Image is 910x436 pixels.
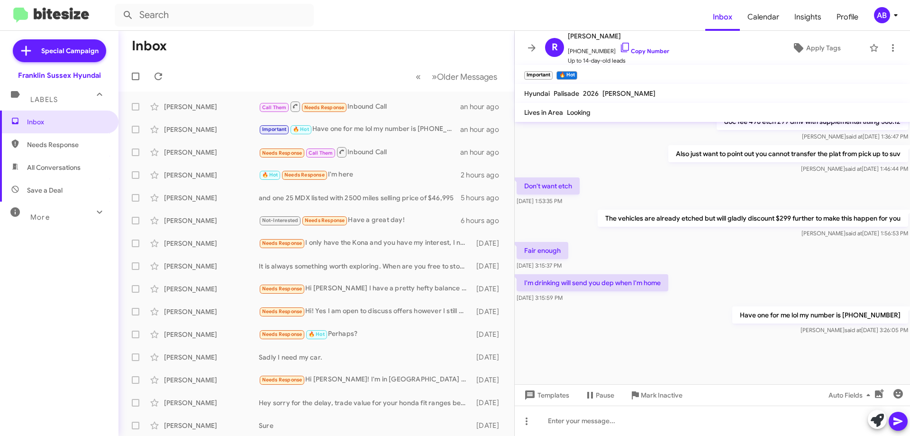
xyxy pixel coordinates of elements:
[426,67,503,86] button: Next
[262,104,287,111] span: Call Them
[460,125,507,134] div: an hour ago
[552,40,558,55] span: R
[568,42,669,56] span: [PHONE_NUMBER]
[259,146,460,158] div: Inbound Call
[622,387,690,404] button: Mark Inactive
[259,306,472,317] div: Hi! Yes I am open to discuss offers however I still owe like $24,000
[262,377,302,383] span: Needs Response
[472,353,507,362] div: [DATE]
[115,4,314,27] input: Search
[705,3,740,31] a: Inbox
[472,239,507,248] div: [DATE]
[164,216,259,225] div: [PERSON_NAME]
[866,7,900,23] button: AB
[568,30,669,42] span: [PERSON_NAME]
[517,242,568,259] p: Fair enough
[583,89,599,98] span: 2026
[767,39,864,56] button: Apply Tags
[259,193,461,203] div: and one 25 MDX listed with 2500 miles selling price of $46,995
[27,117,108,127] span: Inbox
[259,353,472,362] div: Sadly I need my car.
[460,102,507,111] div: an hour ago
[619,47,669,55] a: Copy Number
[524,71,553,80] small: Important
[801,326,908,334] span: [PERSON_NAME] [DATE] 3:26:05 PM
[874,7,890,23] div: AB
[524,89,550,98] span: Hyundai
[828,387,874,404] span: Auto Fields
[164,193,259,203] div: [PERSON_NAME]
[164,284,259,294] div: [PERSON_NAME]
[164,398,259,408] div: [PERSON_NAME]
[567,108,591,117] span: Looking
[30,95,58,104] span: Labels
[27,140,108,149] span: Needs Response
[472,398,507,408] div: [DATE]
[829,3,866,31] a: Profile
[472,261,507,271] div: [DATE]
[801,165,908,172] span: [PERSON_NAME] [DATE] 1:46:44 PM
[821,387,882,404] button: Auto Fields
[309,331,325,337] span: 🔥 Hot
[259,398,472,408] div: Hey sorry for the delay, trade value for your honda fit ranges between $1820 - $5201 depending on...
[568,56,669,65] span: Up to 14-day-old leads
[596,387,614,404] span: Pause
[164,239,259,248] div: [PERSON_NAME]
[284,172,325,178] span: Needs Response
[13,39,106,62] a: Special Campaign
[262,240,302,246] span: Needs Response
[259,329,472,340] div: Perhaps?
[262,126,287,132] span: Important
[304,104,345,111] span: Needs Response
[262,331,302,337] span: Needs Response
[262,308,302,315] span: Needs Response
[432,71,437,83] span: »
[740,3,787,31] a: Calendar
[259,124,460,135] div: Have one for me lol my number is [PHONE_NUMBER]
[410,67,427,86] button: Previous
[132,38,167,54] h1: Inbox
[787,3,829,31] span: Insights
[461,216,507,225] div: 6 hours ago
[846,230,862,237] span: said at
[164,125,259,134] div: [PERSON_NAME]
[556,71,577,80] small: 🔥 Hot
[668,145,908,162] p: Also just want to point out you cannot transfer the plat from pick up to suv
[846,133,863,140] span: said at
[305,217,345,223] span: Needs Response
[472,284,507,294] div: [DATE]
[410,67,503,86] nav: Page navigation example
[164,148,259,157] div: [PERSON_NAME]
[259,169,461,180] div: I'm here
[472,375,507,385] div: [DATE]
[164,261,259,271] div: [PERSON_NAME]
[472,307,507,316] div: [DATE]
[259,101,460,112] div: Inbound Call
[293,126,309,132] span: 🔥 Hot
[262,286,302,292] span: Needs Response
[806,39,841,56] span: Apply Tags
[845,326,861,334] span: said at
[164,170,259,180] div: [PERSON_NAME]
[732,306,908,324] p: Have one for me lol my number is [PHONE_NUMBER]
[259,215,461,226] div: Have a great day!
[517,274,668,291] p: I'm drinking will send you dep when I'm home
[164,375,259,385] div: [PERSON_NAME]
[472,330,507,339] div: [DATE]
[164,330,259,339] div: [PERSON_NAME]
[801,230,908,237] span: [PERSON_NAME] [DATE] 1:56:53 PM
[262,172,278,178] span: 🔥 Hot
[259,238,472,249] div: I only have the Kona and you have my interest, I need to know more...[PERSON_NAME]
[472,421,507,430] div: [DATE]
[802,133,908,140] span: [PERSON_NAME] [DATE] 1:36:47 PM
[259,261,472,271] div: It is always something worth exploring. When are you free to stop by? You can sit with [PERSON_NA...
[461,193,507,203] div: 5 hours ago
[259,283,472,294] div: Hi [PERSON_NAME] I have a pretty hefty balance on my loan and would need to be offered enough tha...
[259,374,472,385] div: Hi [PERSON_NAME]! I'm in [GEOGRAPHIC_DATA] on [GEOGRAPHIC_DATA]. What's your quote on 2026 Ioniq ...
[517,197,562,204] span: [DATE] 1:53:35 PM
[437,72,497,82] span: Older Messages
[262,217,299,223] span: Not-Interested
